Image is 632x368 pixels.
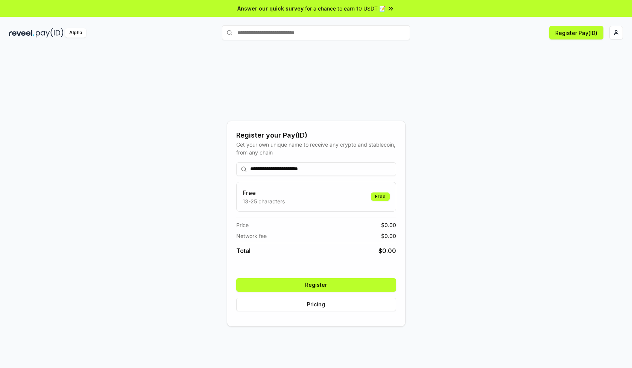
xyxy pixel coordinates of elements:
img: reveel_dark [9,28,34,38]
span: $ 0.00 [378,246,396,255]
span: for a chance to earn 10 USDT 📝 [305,5,386,12]
img: pay_id [36,28,64,38]
button: Register [236,278,396,292]
p: 13-25 characters [243,197,285,205]
span: Answer our quick survey [237,5,304,12]
div: Alpha [65,28,86,38]
h3: Free [243,188,285,197]
div: Get your own unique name to receive any crypto and stablecoin, from any chain [236,141,396,156]
span: $ 0.00 [381,221,396,229]
button: Pricing [236,298,396,311]
span: Price [236,221,249,229]
span: Network fee [236,232,267,240]
div: Register your Pay(ID) [236,130,396,141]
button: Register Pay(ID) [549,26,603,39]
span: Total [236,246,251,255]
span: $ 0.00 [381,232,396,240]
div: Free [371,192,390,201]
